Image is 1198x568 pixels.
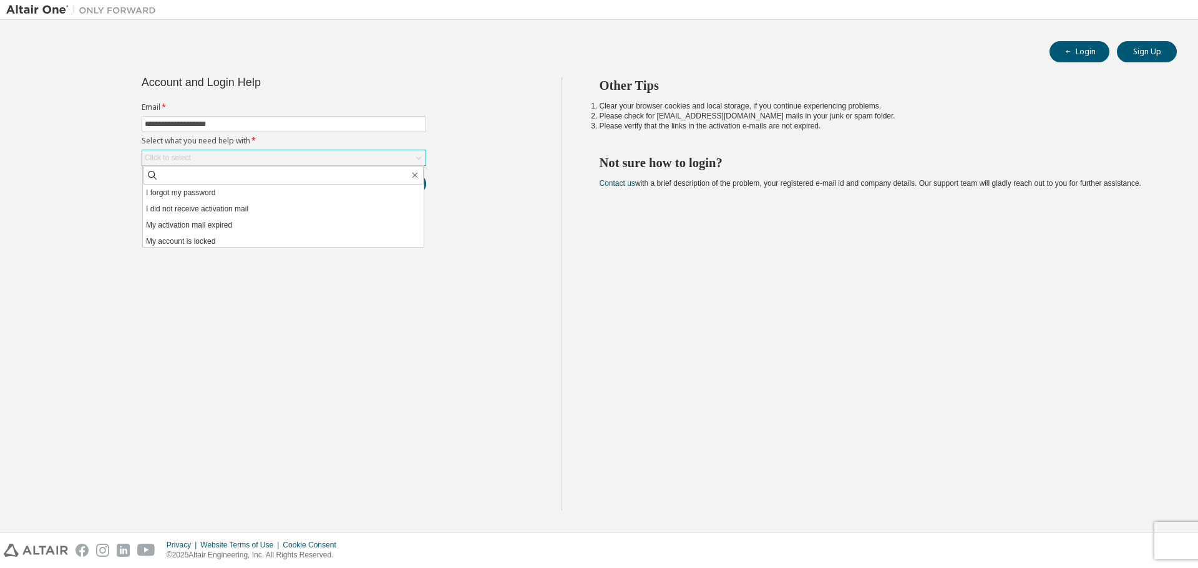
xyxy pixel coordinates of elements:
[142,102,426,112] label: Email
[4,544,68,557] img: altair_logo.svg
[117,544,130,557] img: linkedin.svg
[142,150,426,165] div: Click to select
[137,544,155,557] img: youtube.svg
[200,540,283,550] div: Website Terms of Use
[143,185,424,201] li: I forgot my password
[1117,41,1177,62] button: Sign Up
[142,136,426,146] label: Select what you need help with
[600,179,1141,188] span: with a brief description of the problem, your registered e-mail id and company details. Our suppo...
[600,111,1155,121] li: Please check for [EMAIL_ADDRESS][DOMAIN_NAME] mails in your junk or spam folder.
[142,77,369,87] div: Account and Login Help
[167,550,344,561] p: © 2025 Altair Engineering, Inc. All Rights Reserved.
[75,544,89,557] img: facebook.svg
[600,155,1155,171] h2: Not sure how to login?
[145,153,191,163] div: Click to select
[600,101,1155,111] li: Clear your browser cookies and local storage, if you continue experiencing problems.
[1049,41,1109,62] button: Login
[167,540,200,550] div: Privacy
[96,544,109,557] img: instagram.svg
[6,4,162,16] img: Altair One
[600,179,635,188] a: Contact us
[283,540,343,550] div: Cookie Consent
[600,77,1155,94] h2: Other Tips
[600,121,1155,131] li: Please verify that the links in the activation e-mails are not expired.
